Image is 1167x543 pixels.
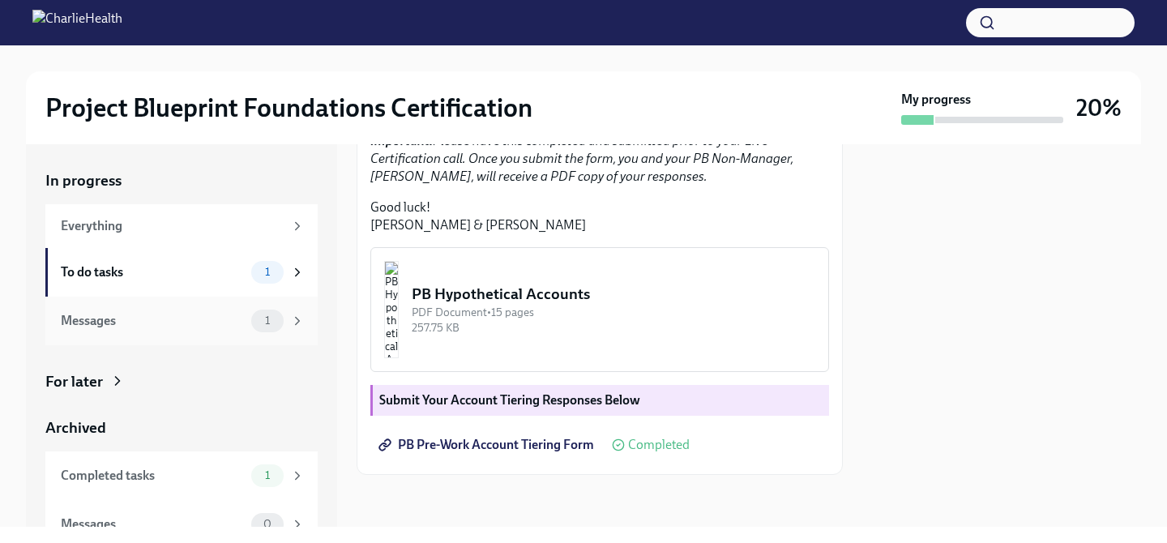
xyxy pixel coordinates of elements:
span: PB Pre-Work Account Tiering Form [382,437,594,453]
a: In progress [45,170,318,191]
div: Messages [61,312,245,330]
span: 1 [255,266,280,278]
h2: Project Blueprint Foundations Certification [45,92,532,124]
a: PB Pre-Work Account Tiering Form [370,429,605,461]
p: Good luck! [PERSON_NAME] & [PERSON_NAME] [370,199,829,234]
span: 1 [255,314,280,327]
div: Messages [61,515,245,533]
div: PDF Document • 15 pages [412,305,815,320]
span: Completed [628,438,690,451]
a: Messages1 [45,297,318,345]
a: Completed tasks1 [45,451,318,500]
img: CharlieHealth [32,10,122,36]
a: Archived [45,417,318,438]
strong: My progress [901,91,971,109]
div: To do tasks [61,263,245,281]
div: For later [45,371,103,392]
button: PB Hypothetical AccountsPDF Document•15 pages257.75 KB [370,247,829,372]
img: PB Hypothetical Accounts [384,261,399,358]
a: Everything [45,204,318,248]
a: For later [45,371,318,392]
span: 1 [255,469,280,481]
em: Please have this completed and submitted prior to your Live Certification call. Once you submit t... [370,133,793,184]
span: 0 [254,518,281,530]
h3: 20% [1076,93,1122,122]
a: To do tasks1 [45,248,318,297]
div: Everything [61,217,284,235]
div: Completed tasks [61,467,245,485]
div: 257.75 KB [412,320,815,336]
div: PB Hypothetical Accounts [412,284,815,305]
strong: Submit Your Account Tiering Responses Below [379,392,640,408]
